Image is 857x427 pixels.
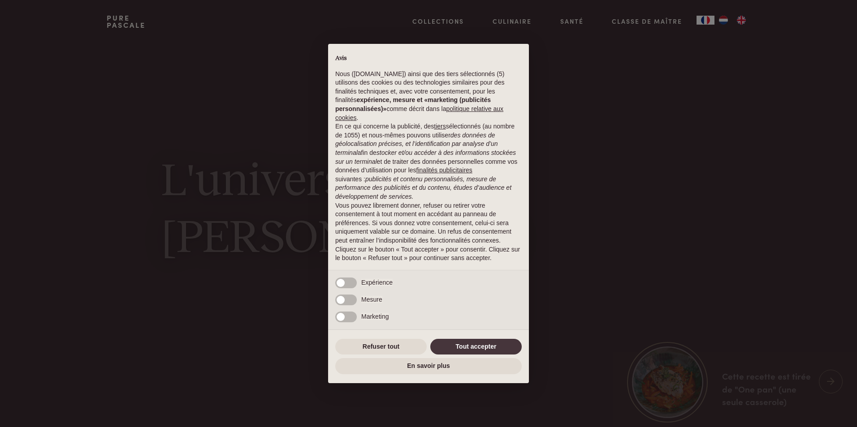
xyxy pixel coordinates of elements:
p: En ce qui concerne la publicité, des sélectionnés (au nombre de 1055) et nous-mêmes pouvons utili... [335,122,522,201]
em: stocker et/ou accéder à des informations stockées sur un terminal [335,149,516,165]
em: des données de géolocalisation précises, et l’identification par analyse d’un terminal [335,132,498,156]
span: Mesure [361,296,382,303]
button: finalités publicitaires [416,166,472,175]
h2: Avis [335,55,522,63]
span: Marketing [361,313,389,320]
p: Vous pouvez librement donner, refuser ou retirer votre consentement à tout moment en accédant au ... [335,201,522,245]
button: En savoir plus [335,358,522,374]
button: tiers [434,122,446,131]
p: Nous ([DOMAIN_NAME]) ainsi que des tiers sélectionnés (5) utilisons des cookies ou des technologi... [335,70,522,123]
em: publicités et contenu personnalisés, mesure de performance des publicités et du contenu, études d... [335,175,511,200]
strong: expérience, mesure et «marketing (publicités personnalisées)» [335,96,491,112]
p: Cliquez sur le bouton « Tout accepter » pour consentir. Cliquez sur le bouton « Refuser tout » po... [335,245,522,263]
button: Refuser tout [335,339,427,355]
span: Expérience [361,279,393,286]
button: Tout accepter [430,339,522,355]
